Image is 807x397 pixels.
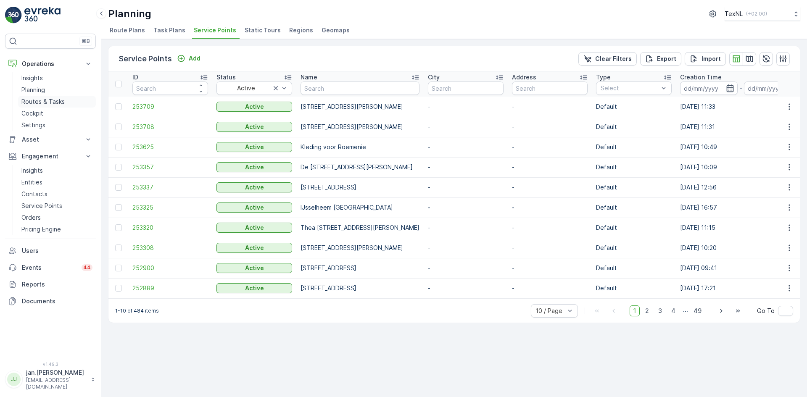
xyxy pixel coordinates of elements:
p: jan.[PERSON_NAME] [26,368,87,377]
button: TexNL(+02:00) [725,7,800,21]
button: Active [216,223,292,233]
td: - [424,157,508,177]
p: Clear Filters [595,55,632,63]
td: Default [592,157,676,177]
td: [STREET_ADDRESS][PERSON_NAME] [296,238,424,258]
span: 253357 [132,163,208,171]
td: [STREET_ADDRESS][PERSON_NAME] [296,117,424,137]
td: Default [592,218,676,238]
input: Search [132,82,208,95]
button: Active [216,162,292,172]
td: - [508,137,592,157]
a: Entities [18,176,96,188]
span: Static Tours [245,26,281,34]
td: - [508,258,592,278]
div: Toggle Row Selected [115,204,122,211]
span: Go To [757,307,775,315]
td: Default [592,177,676,197]
td: Default [592,258,676,278]
p: Select [601,84,659,92]
button: Active [216,142,292,152]
td: [DATE] 12:56 [676,177,805,197]
span: 4 [667,305,679,316]
p: 1-10 of 484 items [115,308,159,314]
p: Planning [108,7,151,21]
p: Orders [21,213,41,222]
button: Engagement [5,148,96,165]
div: Toggle Row Selected [115,144,122,150]
td: - [508,117,592,137]
p: Service Points [21,202,62,210]
a: Documents [5,293,96,310]
td: [STREET_ADDRESS][PERSON_NAME] [296,97,424,117]
p: Contacts [21,190,47,198]
td: - [508,238,592,258]
td: - [424,117,508,137]
a: 253625 [132,143,208,151]
div: Toggle Row Selected [115,265,122,271]
a: 253325 [132,203,208,212]
p: ID [132,73,138,82]
td: Default [592,97,676,117]
p: Insights [21,166,43,175]
td: Default [592,117,676,137]
p: Type [596,73,611,82]
p: Reports [22,280,92,289]
a: 253709 [132,103,208,111]
button: Export [640,52,681,66]
td: Thea [STREET_ADDRESS][PERSON_NAME] [296,218,424,238]
a: Reports [5,276,96,293]
button: Active [216,263,292,273]
p: Active [245,183,264,192]
a: 252900 [132,264,208,272]
span: v 1.49.3 [5,362,96,367]
a: Pricing Engine [18,223,96,235]
p: Engagement [22,152,79,160]
a: Contacts [18,188,96,200]
div: Toggle Row Selected [115,164,122,171]
p: Status [216,73,236,82]
td: - [508,157,592,177]
p: 44 [83,264,91,271]
button: Asset [5,131,96,148]
input: Search [428,82,504,95]
a: 253337 [132,183,208,192]
div: Toggle Row Selected [115,245,122,251]
div: JJ [7,373,21,386]
td: [DATE] 11:15 [676,218,805,238]
p: Import [702,55,721,63]
span: Geomaps [322,26,350,34]
span: 253308 [132,244,208,252]
span: Regions [289,26,313,34]
p: City [428,73,440,82]
td: - [508,218,592,238]
td: [DATE] 10:09 [676,157,805,177]
button: Active [216,243,292,253]
button: Active [216,202,292,213]
button: Clear Filters [578,52,637,66]
td: [STREET_ADDRESS] [296,258,424,278]
img: logo_light-DOdMpM7g.png [24,7,61,24]
a: Routes & Tasks [18,96,96,108]
p: ... [683,305,688,316]
a: Orders [18,212,96,223]
p: - [739,83,742,93]
p: Events [22,263,76,272]
td: [DATE] 11:33 [676,97,805,117]
td: Default [592,197,676,218]
input: Search [301,82,419,95]
p: Name [301,73,317,82]
td: - [424,97,508,117]
a: 252889 [132,284,208,292]
a: 253320 [132,223,208,232]
td: - [424,218,508,238]
span: Task Plans [153,26,185,34]
div: Toggle Row Selected [115,285,122,292]
input: dd/mm/yyyy [744,82,802,95]
p: ( +02:00 ) [746,11,767,17]
button: Add [174,53,204,63]
a: Events44 [5,259,96,276]
td: - [424,278,508,298]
